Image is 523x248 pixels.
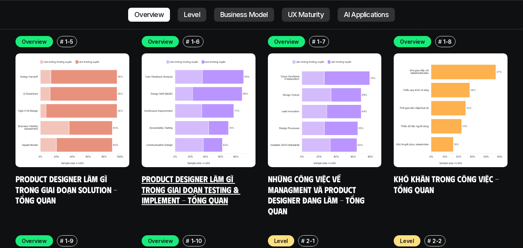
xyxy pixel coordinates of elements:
a: Product Designer làm gì trong giai đoạn Solution - Tổng quan [15,173,119,205]
p: 1-5 [65,38,73,46]
p: 1-8 [443,38,452,46]
p: Overview [134,11,164,19]
p: AI Applications [344,11,389,19]
h6: # [186,39,189,44]
p: Level [274,237,288,245]
p: Level [184,11,200,19]
h6: # [60,238,63,244]
p: 1-6 [191,38,200,46]
p: 1-9 [65,237,74,245]
p: Overview [274,38,299,46]
h6: # [186,238,189,244]
h6: # [427,238,431,244]
p: Overview [22,38,47,46]
p: 1-10 [191,237,202,245]
p: UX Maturity [288,11,324,19]
h6: # [438,39,442,44]
p: Business Model [220,11,268,19]
h6: # [312,39,316,44]
p: 2-1 [306,237,314,245]
h6: # [60,39,63,44]
a: UX Maturity [282,8,330,22]
a: Business Model [214,8,274,22]
a: Product Designer làm gì trong giai đoạn Testing & Implement - Tổng quan [142,173,240,205]
a: Khó khăn trong công việc - Tổng quan [394,173,501,195]
p: Overview [400,38,425,46]
p: Level [400,237,414,245]
h6: # [301,238,305,244]
p: 1-7 [317,38,325,46]
p: Overview [148,237,173,245]
a: Level [178,8,206,22]
a: Overview [128,8,170,22]
a: Những công việc về Managment và Product Designer đang làm - Tổng quan [268,173,367,216]
p: Overview [148,38,173,46]
p: Overview [22,237,47,245]
p: 2-2 [432,237,442,245]
a: AI Applications [338,8,395,22]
